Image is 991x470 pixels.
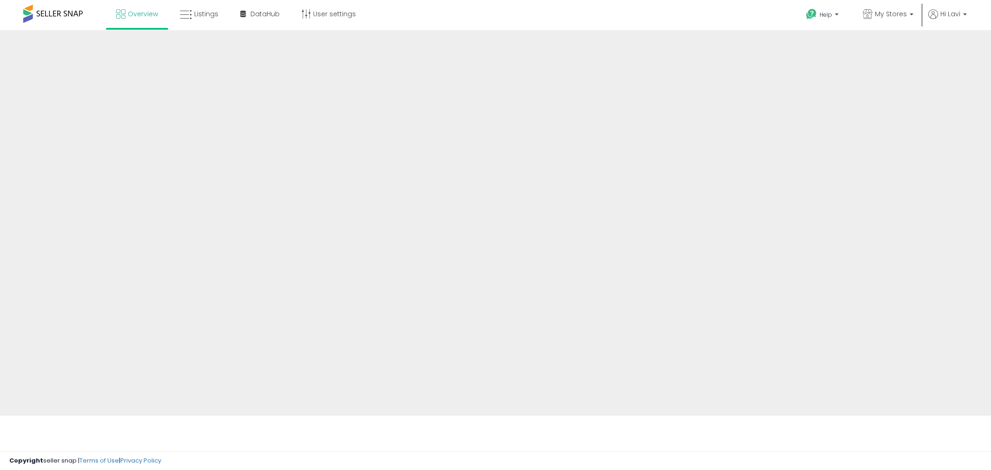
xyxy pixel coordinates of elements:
span: Hi Lavi [940,9,960,19]
i: Get Help [806,8,817,20]
span: My Stores [875,9,907,19]
span: Listings [194,9,218,19]
span: DataHub [250,9,280,19]
span: Help [820,11,832,19]
span: Overview [128,9,158,19]
a: Hi Lavi [928,9,967,30]
a: Help [799,1,848,30]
